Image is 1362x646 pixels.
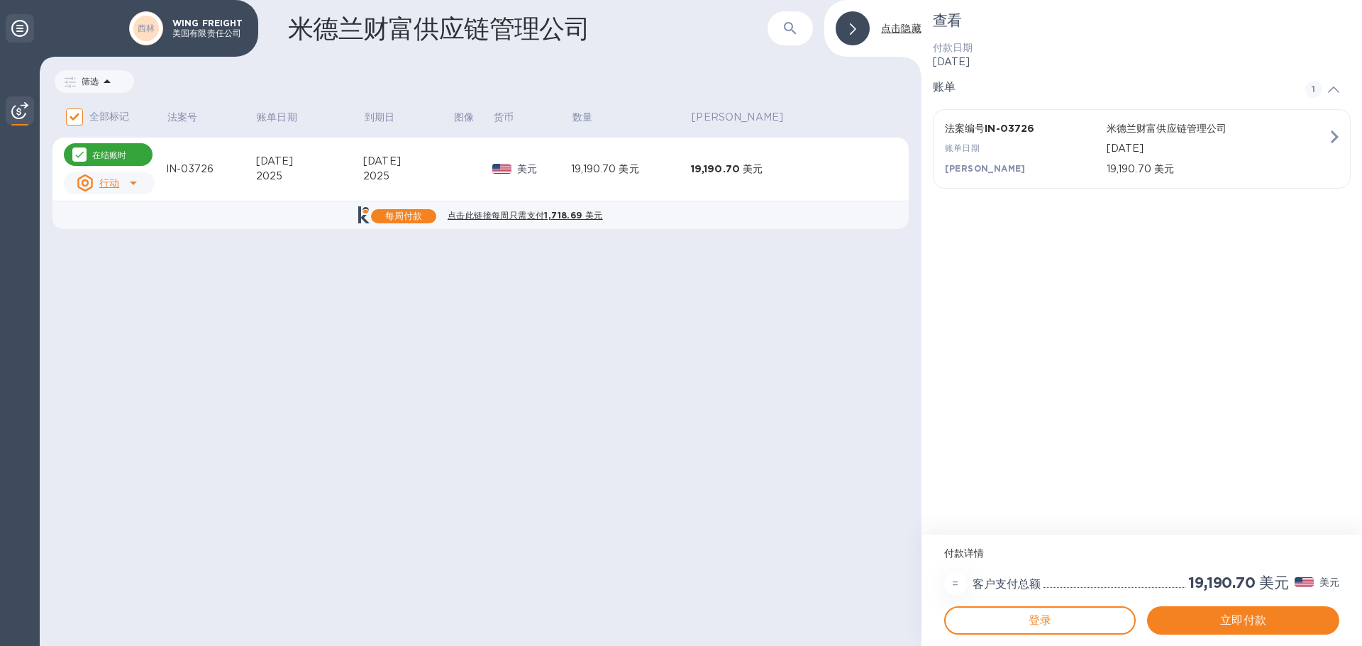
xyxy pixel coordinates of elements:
[985,123,1034,134] font: IN-03726
[572,110,611,125] span: 数量
[572,111,592,123] font: 数量
[933,56,970,67] font: [DATE]
[99,177,119,189] font: 行动
[492,164,511,174] img: 美元
[494,110,514,125] span: 货币
[257,110,316,125] span: 账单日期
[172,18,243,38] font: WING FREIGHT 美国有限责任公司
[385,211,423,221] font: 每周付款
[692,111,783,123] font: [PERSON_NAME]
[1107,163,1175,174] font: 19,190.70 美元
[692,110,802,125] span: [PERSON_NAME]
[363,155,401,167] font: [DATE]
[945,163,1026,174] font: [PERSON_NAME]
[517,163,537,174] font: 美元
[1147,606,1339,635] button: 立即付款
[933,109,1351,189] button: 法案编号IN-03726米德兰财富供应链管理公司账单日期[DATE][PERSON_NAME]19,190.70 美元
[544,210,602,221] font: 1,718.69 美元
[933,11,963,29] font: 查看
[945,143,980,153] font: 账单日期
[1107,123,1227,134] font: 米德兰财富供应链管理公司
[257,111,297,123] font: 账单日期
[363,170,390,182] font: 2025
[89,111,130,122] font: 全部标记
[571,163,639,174] font: 19,190.70 美元
[138,23,155,33] font: 西林
[1029,613,1052,627] font: 登录
[365,110,413,125] span: 到期日
[944,606,1136,635] button: 登录
[933,80,956,94] font: 账单
[1220,613,1267,627] font: 立即付款
[454,110,474,125] span: 图像
[167,110,216,125] span: 法案号
[92,150,127,160] font: 在结账时
[1312,84,1315,94] font: 1
[952,577,958,591] font: =
[973,577,1041,591] font: 客户支付总额
[288,13,589,44] font: 米德兰财富供应链管理公司
[256,155,294,167] font: [DATE]
[509,210,527,221] font: 只需
[454,111,474,123] font: 图像
[527,210,545,221] font: 支付
[691,163,763,174] font: 19,190.70 美元
[933,42,973,53] font: 付款日期
[82,76,99,87] font: 筛选
[166,163,214,174] font: IN-03726
[365,111,394,123] font: 到期日
[1319,577,1339,588] font: 美元
[945,123,985,134] font: 法案编号
[881,23,921,34] font: 点击隐藏
[1295,577,1314,587] img: 美元
[494,111,514,123] font: 货币
[1188,574,1289,591] font: 19,190.70 美元
[167,111,197,123] font: 法案号
[256,170,283,182] font: 2025
[1107,143,1144,154] font: [DATE]
[944,547,985,559] font: 付款详情
[448,210,509,221] font: 点击此链接每周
